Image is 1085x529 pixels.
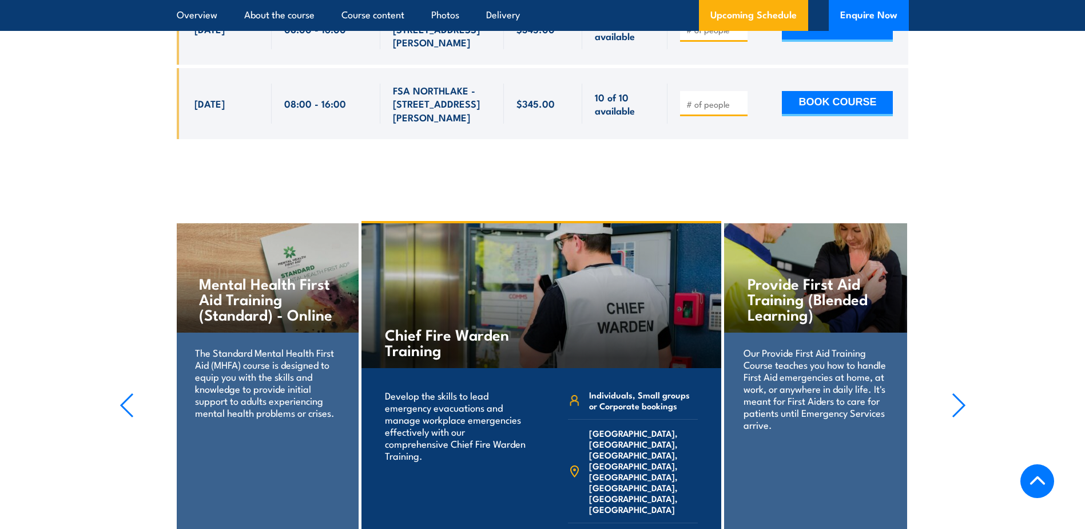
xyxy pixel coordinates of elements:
[199,275,335,322] h4: Mental Health First Aid Training (Standard) - Online
[595,90,655,117] span: 10 of 10 available
[516,97,555,110] span: $345.00
[686,98,744,110] input: # of people
[589,389,698,411] span: Individuals, Small groups or Corporate bookings
[516,22,555,35] span: $345.00
[589,428,698,515] span: [GEOGRAPHIC_DATA], [GEOGRAPHIC_DATA], [GEOGRAPHIC_DATA], [GEOGRAPHIC_DATA], [GEOGRAPHIC_DATA], [G...
[385,326,519,357] h4: Chief Fire Warden Training
[385,389,526,461] p: Develop the skills to lead emergency evacuations and manage workplace emergencies effectively wit...
[284,22,346,35] span: 08:00 - 16:00
[194,97,225,110] span: [DATE]
[744,346,887,431] p: Our Provide First Aid Training Course teaches you how to handle First Aid emergencies at home, at...
[748,275,883,322] h4: Provide First Aid Training (Blended Learning)
[194,22,225,35] span: [DATE]
[595,15,655,42] span: 10 of 10 available
[393,84,491,124] span: FSA NORTHLAKE - [STREET_ADDRESS][PERSON_NAME]
[393,9,491,49] span: FSA NORTHLAKE - [STREET_ADDRESS][PERSON_NAME]
[782,91,893,116] button: BOOK COURSE
[195,346,339,419] p: The Standard Mental Health First Aid (MHFA) course is designed to equip you with the skills and k...
[284,97,346,110] span: 08:00 - 16:00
